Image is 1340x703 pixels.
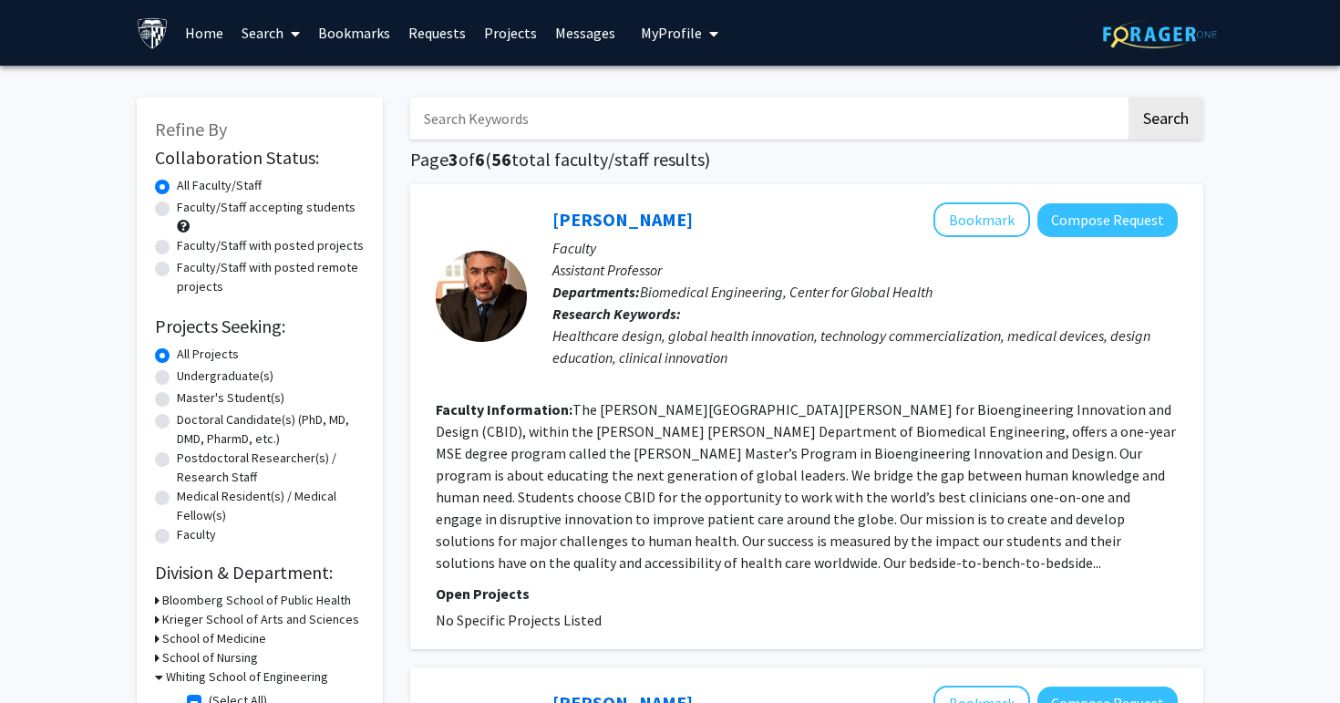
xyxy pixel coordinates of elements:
[177,345,239,364] label: All Projects
[640,283,933,301] span: Biomedical Engineering, Center for Global Health
[641,24,702,42] span: My Profile
[155,315,365,337] h2: Projects Seeking:
[177,176,262,195] label: All Faculty/Staff
[552,237,1178,259] p: Faculty
[399,1,475,65] a: Requests
[552,259,1178,281] p: Assistant Professor
[552,325,1178,368] div: Healthcare design, global health innovation, technology commercialization, medical devices, desig...
[546,1,624,65] a: Messages
[155,147,365,169] h2: Collaboration Status:
[162,648,258,667] h3: School of Nursing
[436,583,1178,605] p: Open Projects
[436,400,572,419] b: Faculty Information:
[177,525,216,544] label: Faculty
[155,562,365,584] h2: Division & Department:
[309,1,399,65] a: Bookmarks
[162,629,266,648] h3: School of Medicine
[410,149,1203,171] h1: Page of ( total faculty/staff results)
[1037,203,1178,237] button: Compose Request to Youseph Yazdi
[177,236,364,255] label: Faculty/Staff with posted projects
[166,667,328,687] h3: Whiting School of Engineering
[410,98,1126,140] input: Search Keywords
[491,148,511,171] span: 56
[177,410,365,449] label: Doctoral Candidate(s) (PhD, MD, DMD, PharmD, etc.)
[552,208,693,231] a: [PERSON_NAME]
[232,1,309,65] a: Search
[176,1,232,65] a: Home
[177,487,365,525] label: Medical Resident(s) / Medical Fellow(s)
[177,367,273,386] label: Undergraduate(s)
[933,202,1030,237] button: Add Youseph Yazdi to Bookmarks
[436,400,1176,572] fg-read-more: The [PERSON_NAME][GEOGRAPHIC_DATA][PERSON_NAME] for Bioengineering Innovation and Design (CBID), ...
[436,611,602,629] span: No Specific Projects Listed
[137,17,169,49] img: Johns Hopkins University Logo
[475,148,485,171] span: 6
[14,621,77,689] iframe: Chat
[552,283,640,301] b: Departments:
[177,388,284,408] label: Master's Student(s)
[177,258,365,296] label: Faculty/Staff with posted remote projects
[162,610,359,629] h3: Krieger School of Arts and Sciences
[1129,98,1203,140] button: Search
[552,305,681,323] b: Research Keywords:
[162,591,351,610] h3: Bloomberg School of Public Health
[155,118,227,140] span: Refine By
[177,449,365,487] label: Postdoctoral Researcher(s) / Research Staff
[448,148,459,171] span: 3
[475,1,546,65] a: Projects
[1103,20,1217,48] img: ForagerOne Logo
[177,198,356,217] label: Faculty/Staff accepting students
